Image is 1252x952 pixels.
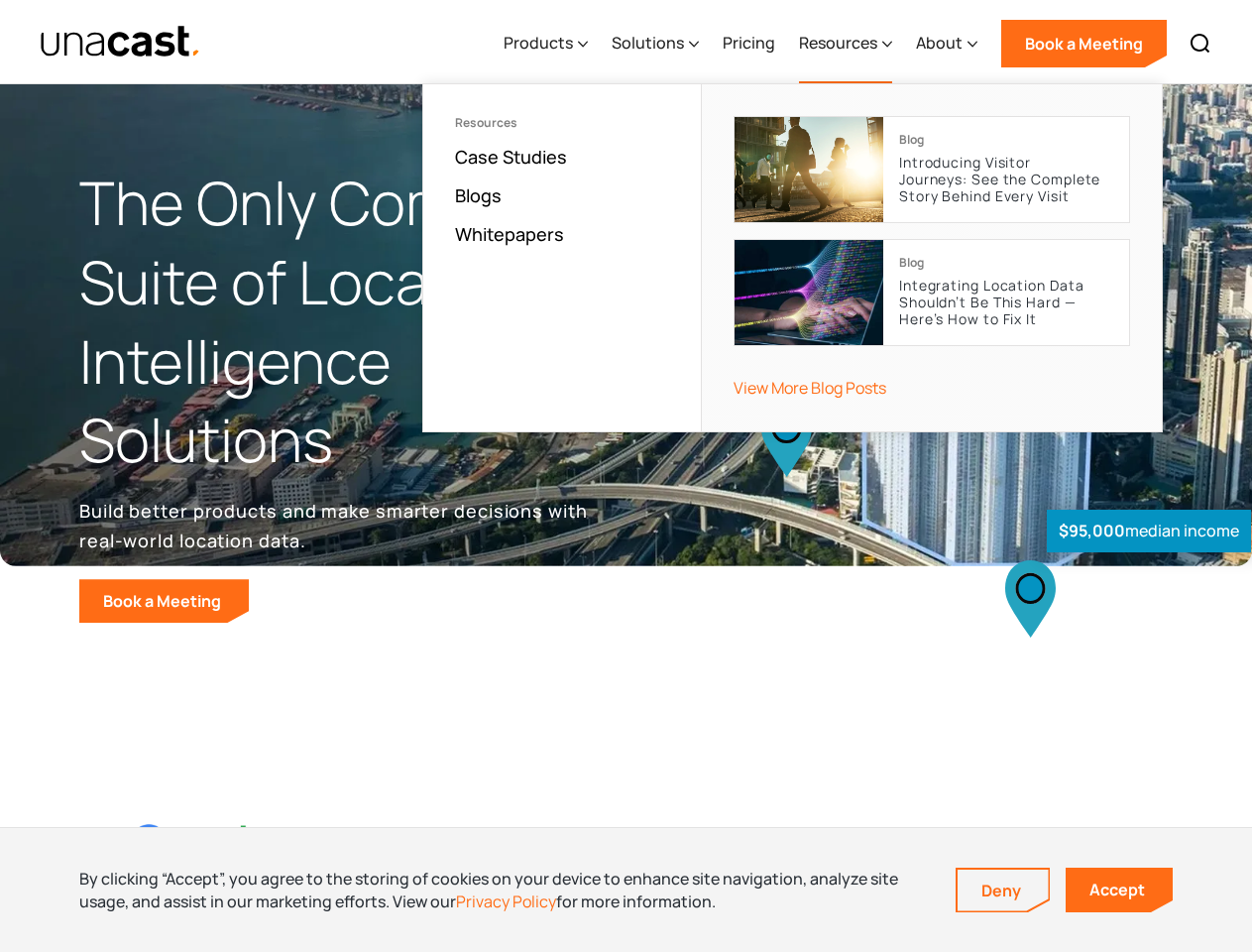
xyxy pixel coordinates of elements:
[1066,868,1173,912] a: Accept
[131,824,270,871] img: Google logo Color
[899,133,924,147] div: Blog
[1047,510,1251,552] div: median income
[735,240,883,345] img: cover
[455,183,502,207] a: Blogs
[79,868,926,912] div: By clicking “Accept”, you agree to the storing of cookies on your device to enhance site navigati...
[79,579,249,623] a: Book a Meeting
[734,239,1130,346] a: BlogIntegrating Location Data Shouldn’t Be This Hard — Here’s How to Fix It
[40,25,201,59] img: Unacast text logo
[557,819,696,876] img: BCG logo
[504,3,588,84] div: Products
[79,496,595,555] p: Build better products and make smarter decisions with real-world location data.
[899,256,924,270] div: Blog
[734,116,1130,223] a: BlogIntroducing Visitor Journeys: See the Complete Story Behind Every Visit
[799,31,877,55] div: Resources
[456,891,556,912] a: Privacy Policy
[40,25,201,59] a: home
[1059,520,1125,541] strong: $95,000
[422,83,1163,432] nav: Resources
[799,3,892,84] div: Resources
[79,164,626,480] h1: The Only Complete Suite of Location Intelligence Solutions
[455,116,669,130] div: Resources
[958,870,1049,911] a: Deny
[735,117,883,222] img: cover
[455,222,564,246] a: Whitepapers
[899,278,1113,327] p: Integrating Location Data Shouldn’t Be This Hard — Here’s How to Fix It
[916,3,977,84] div: About
[455,145,567,169] a: Case Studies
[899,155,1113,204] p: Introducing Visitor Journeys: See the Complete Story Behind Every Visit
[916,31,963,55] div: About
[504,31,573,55] div: Products
[1189,32,1212,56] img: Search icon
[612,31,684,55] div: Solutions
[734,377,886,399] a: View More Blog Posts
[770,824,909,872] img: Harvard U logo
[723,3,775,84] a: Pricing
[612,3,699,84] div: Solutions
[1001,20,1167,67] a: Book a Meeting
